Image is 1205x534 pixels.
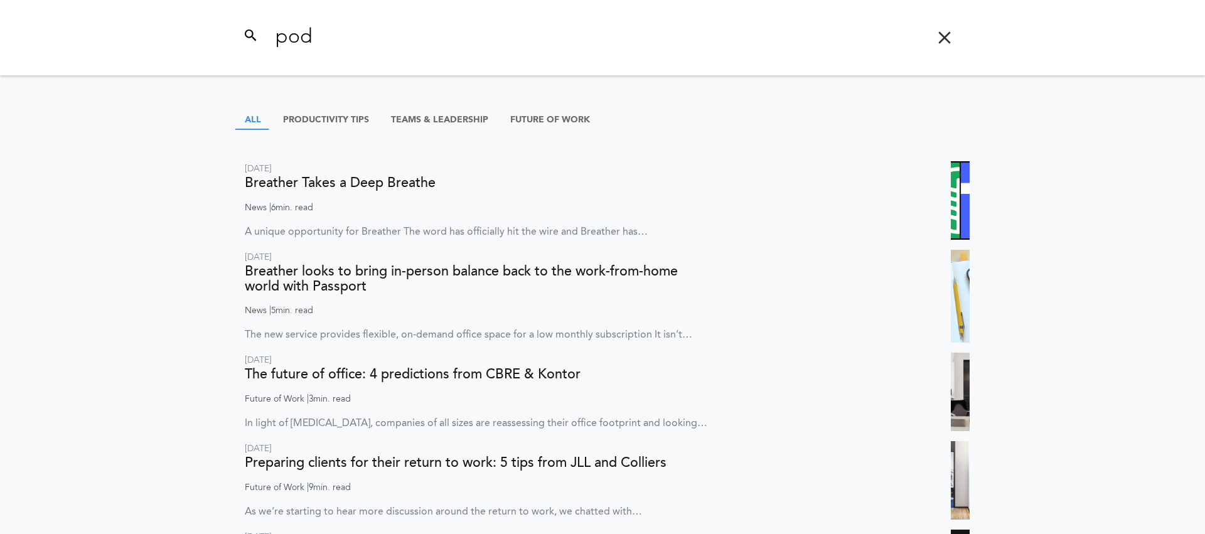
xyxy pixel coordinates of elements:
a: [DATE] The future of office: 4 predictions from CBRE & Kontor Future of Work |3min. read In light... [235,353,970,441]
p: The new service provides flexible, on-demand office space for a low monthly subscription It isn’t… [245,328,715,343]
p: A unique opportunity for Breather The word has officially hit the wire and Breather has… [245,225,715,240]
time: [DATE] [245,164,272,173]
p: As we’re starting to hear more discussion around the return to work, we chatted with… [245,505,715,520]
p: Future of Work |9min. read [245,481,715,494]
a: All [236,110,270,130]
h2: The future of office: 4 predictions from CBRE & Kontor [245,368,715,383]
a: Future of Work [501,110,599,130]
p: Future of Work |3min. read [245,393,715,406]
a: [DATE] Preparing clients for their return to work: 5 tips from JLL and Colliers Future of Work |9... [235,441,970,530]
h2: Preparing clients for their return to work: 5 tips from JLL and Colliers [245,456,715,471]
p: News |6min. read [245,201,715,215]
time: [DATE] [245,356,272,365]
h2: Breather Takes a Deep Breathe [245,176,715,191]
a: [DATE] Breather Takes a Deep Breathe News |6min. read A unique opportunity for Breather The word ... [235,161,970,250]
a: Teams & Leadership [382,110,497,130]
time: [DATE] [245,444,272,453]
p: In light of [MEDICAL_DATA], companies of all sizes are reassessing their office footprint and loo... [245,416,715,431]
h2: Breather looks to bring in-person balance back to the work-from-home world with Passport [245,265,715,295]
input: Search anything... [276,23,916,53]
a: [DATE] Breather looks to bring in-person balance back to the work-from-home world with Passport N... [235,250,970,353]
a: Productivity Tips [274,110,378,130]
p: News |5min. read [245,304,715,318]
time: [DATE] [245,253,272,262]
